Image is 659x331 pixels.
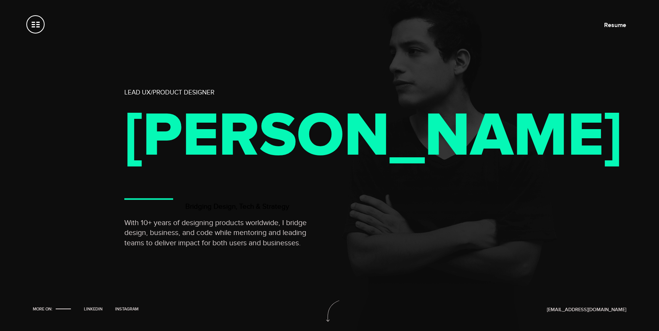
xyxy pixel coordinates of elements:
[124,111,398,162] h1: [PERSON_NAME]
[33,307,74,313] li: More on:
[547,307,626,313] a: [EMAIL_ADDRESS][DOMAIN_NAME]
[113,307,141,312] a: Instagram
[82,307,106,312] a: LinkedIn
[124,217,322,248] p: With 10+ years of designing products worldwide, I bridge design, business, and code while mentori...
[604,21,626,29] a: Resume
[185,202,289,211] h3: Bridging Design, Tech & Strategy
[124,88,403,96] h2: Lead UX/Product Designer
